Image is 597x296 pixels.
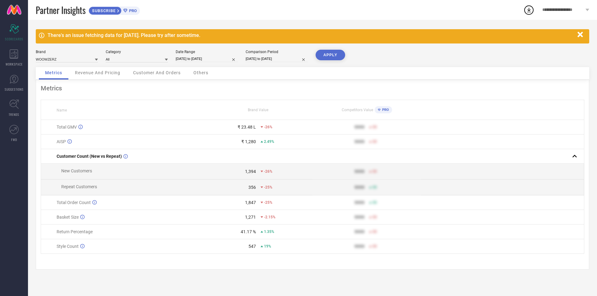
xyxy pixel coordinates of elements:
[264,169,272,174] span: -26%
[241,229,256,234] div: 41.17 %
[89,8,117,13] span: SUBSCRIBE
[523,4,535,16] div: Open download list
[57,125,77,130] span: Total GMV
[373,244,377,248] span: 50
[41,84,584,92] div: Metrics
[5,37,23,41] span: SCORECARDS
[381,108,389,112] span: PRO
[75,70,120,75] span: Revenue And Pricing
[264,125,272,129] span: -26%
[89,5,140,15] a: SUBSCRIBEPRO
[45,70,62,75] span: Metrics
[5,87,24,92] span: SUGGESTIONS
[176,56,238,62] input: Select date range
[354,185,364,190] div: 9999
[373,215,377,219] span: 50
[373,169,377,174] span: 50
[36,50,98,54] div: Brand
[106,50,168,54] div: Category
[264,230,274,234] span: 1.35%
[238,125,256,130] div: ₹ 23.48 L
[264,244,271,248] span: 19%
[354,215,364,220] div: 9999
[57,215,79,220] span: Basket Size
[248,185,256,190] div: 356
[193,70,208,75] span: Others
[57,229,93,234] span: Return Percentage
[48,32,574,38] div: There's an issue fetching data for [DATE]. Please try after sometime.
[245,215,256,220] div: 1,271
[61,184,97,189] span: Repeat Customers
[11,137,17,142] span: FWD
[248,108,268,112] span: Brand Value
[6,62,23,66] span: WORKSPACE
[316,50,345,60] button: APPLY
[354,229,364,234] div: 9999
[57,154,122,159] span: Customer Count (New vs Repeat)
[241,139,256,144] div: ₹ 1,280
[354,169,364,174] div: 9999
[248,244,256,249] div: 547
[373,125,377,129] span: 50
[373,230,377,234] span: 50
[354,139,364,144] div: 9999
[264,185,272,189] span: -25%
[354,125,364,130] div: 9999
[342,108,373,112] span: Competitors Value
[373,200,377,205] span: 50
[176,50,238,54] div: Date Range
[57,139,66,144] span: AISP
[57,200,91,205] span: Total Order Count
[264,215,275,219] span: -2.15%
[61,168,92,173] span: New Customers
[36,4,86,16] span: Partner Insights
[245,200,256,205] div: 1,847
[264,139,274,144] span: 2.49%
[246,56,308,62] input: Select comparison period
[264,200,272,205] span: -25%
[133,70,181,75] span: Customer And Orders
[57,244,79,249] span: Style Count
[57,108,67,112] span: Name
[354,244,364,249] div: 9999
[373,185,377,189] span: 50
[9,112,19,117] span: TRENDS
[354,200,364,205] div: 9999
[373,139,377,144] span: 50
[127,8,137,13] span: PRO
[245,169,256,174] div: 1,394
[246,50,308,54] div: Comparison Period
